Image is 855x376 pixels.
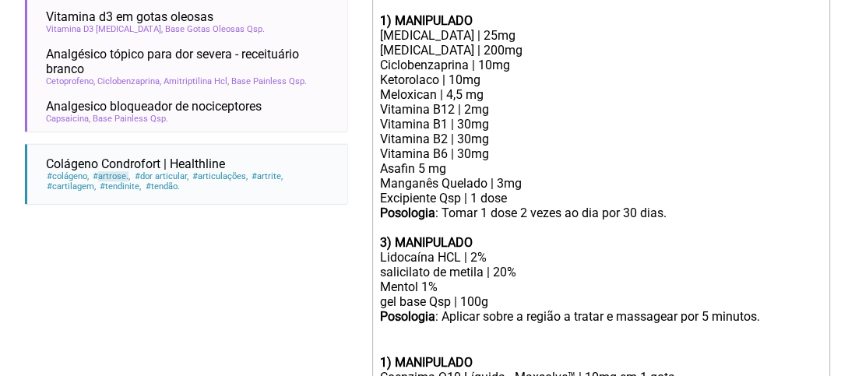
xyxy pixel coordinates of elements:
div: Manganês Quelado | 3mg [380,176,822,191]
strong: 3) MANIPULADO [380,235,473,250]
div: salicilato de metila | 20% Mentol 1% [380,265,822,294]
span: Analgésico tópico para dor severa - receituário branco [46,47,335,76]
span: Analgesico bloqueador de nociceptores [46,99,262,114]
span: artrose [98,171,128,181]
span: colágeno [46,171,90,181]
strong: Posologia [380,309,435,324]
span: cartilagem [46,181,97,192]
span: Base Gotas Oleosas Qsp [165,24,265,34]
span: Cetoprofeno [46,76,95,86]
span: Vitamina d3 em gotas oleosas [46,9,213,24]
span: Ciclobenzaprina [97,76,161,86]
div: Meloxican | 4,5 mg [380,87,822,102]
span: dor articular [133,171,188,181]
span: Amitriptilina Hcl [164,76,229,86]
div: Excipiente Qsp | 1 dose [380,191,822,206]
div: Vitamina B12 | 2mg [380,102,822,117]
span: Vitamina D3 [MEDICAL_DATA] [46,24,163,34]
div: [MEDICAL_DATA] | 200mg [380,43,822,58]
div: Ketorolaco | 10mg [380,72,822,87]
div: : Tomar 1 dose 2 vezes ao dia por 30 dias. [380,206,822,235]
div: gel base Qsp | 100g [380,294,822,309]
span: tendinite [99,181,142,192]
div: : Aplicar sobre a região a tratar e massagear por 5 minutos.ㅤ [380,309,822,355]
div: Vitamina B2 | 30mg [380,132,822,146]
div: Ciclobenzaprina | 10mg [380,58,822,72]
span: tendão [144,181,180,192]
span: Capsaicina [46,114,90,124]
strong: 1) MANIPULADO [380,355,473,370]
div: Lidocaína HCL | 2% [380,250,822,265]
strong: Posologia [380,206,435,220]
strong: 1) MANIPULADO [380,13,473,28]
span: articulações [192,171,248,181]
span: Colágeno Condrofort | Healthline [46,156,225,171]
span: artrite [251,171,283,181]
div: Vitamina B1 | 30mg [380,117,822,132]
span: Base Painless Qsp [231,76,307,86]
span: Base Painless Qsp [93,114,168,124]
div: [MEDICAL_DATA] | 25mg [380,28,822,43]
div: Vitamina B6 | 30mg Asafin 5 mg [380,146,822,176]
